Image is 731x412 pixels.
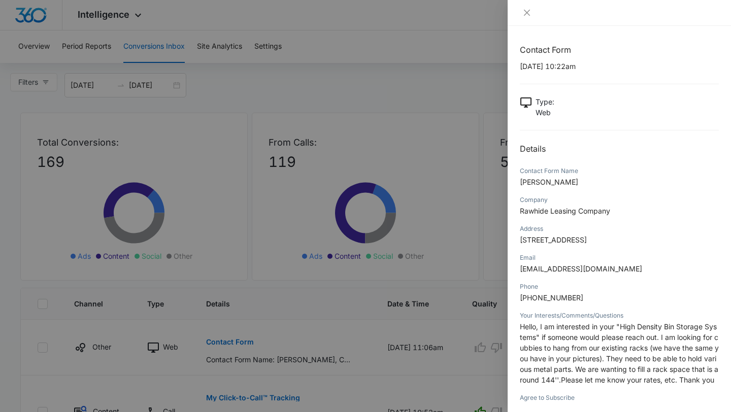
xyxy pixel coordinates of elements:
[520,143,719,155] h2: Details
[520,224,719,233] div: Address
[520,311,719,320] div: Your Interests/Comments/Questions
[520,293,583,302] span: [PHONE_NUMBER]
[520,44,719,56] h1: Contact Form
[520,253,719,262] div: Email
[520,207,610,215] span: Rawhide Leasing Company
[536,96,554,107] p: Type :
[536,107,554,118] p: Web
[520,8,534,17] button: Close
[520,264,642,273] span: [EMAIL_ADDRESS][DOMAIN_NAME]
[520,166,719,176] div: Contact Form Name
[520,282,719,291] div: Phone
[520,235,587,244] span: [STREET_ADDRESS]
[520,322,719,384] span: Hello, I am interested in your "High Density Bin Storage Systems" if someone would please reach o...
[523,9,531,17] span: close
[520,195,719,204] div: Company
[520,393,719,402] div: Agree to Subscribe
[520,61,719,72] p: [DATE] 10:22am
[520,178,578,186] span: [PERSON_NAME]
